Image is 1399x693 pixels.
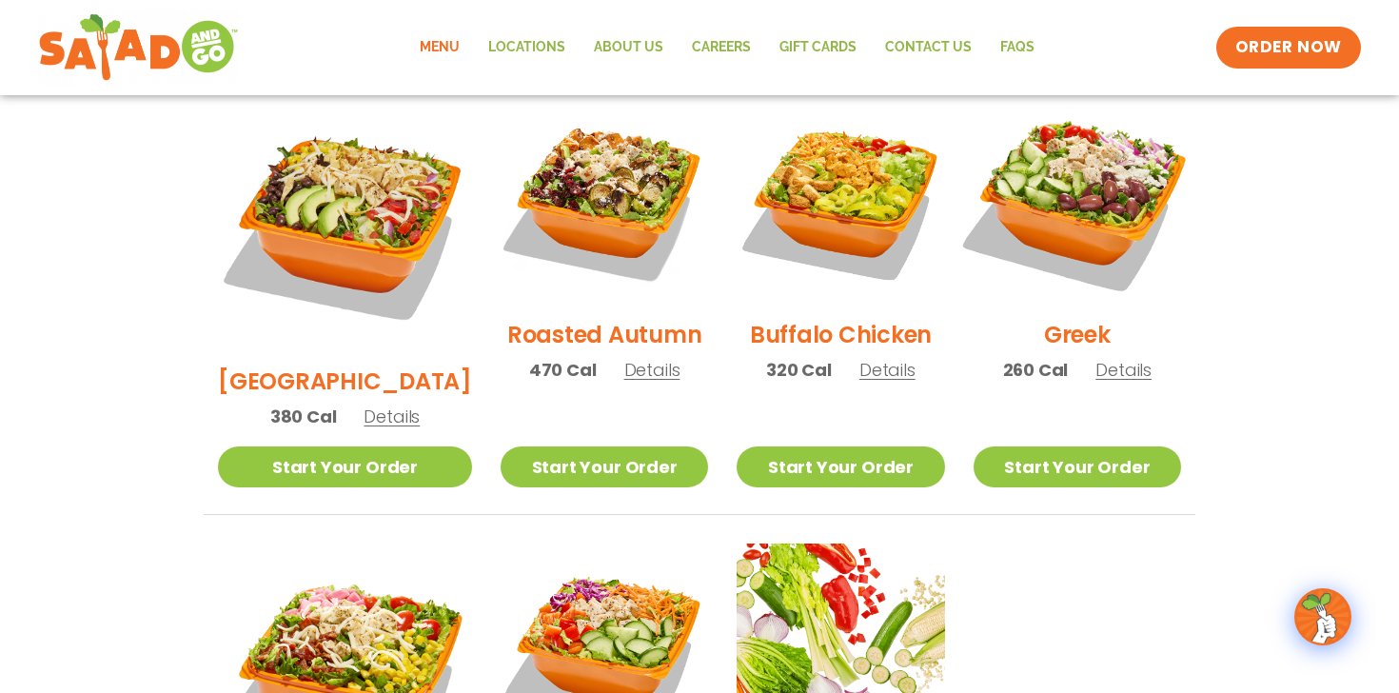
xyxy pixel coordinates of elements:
span: Details [624,358,680,382]
a: Locations [474,26,580,69]
a: Start Your Order [737,446,944,487]
nav: Menu [405,26,1049,69]
img: new-SAG-logo-768×292 [38,10,239,86]
a: Careers [678,26,765,69]
a: Menu [405,26,474,69]
a: About Us [580,26,678,69]
img: Product photo for Greek Salad [956,78,1199,322]
h2: [GEOGRAPHIC_DATA] [218,365,472,398]
span: Details [1095,358,1152,382]
a: ORDER NOW [1216,27,1361,69]
span: 470 Cal [529,357,597,383]
a: GIFT CARDS [765,26,871,69]
a: Start Your Order [501,446,708,487]
span: ORDER NOW [1235,36,1342,59]
a: FAQs [986,26,1049,69]
a: Start Your Order [218,446,472,487]
img: Product photo for Roasted Autumn Salad [501,96,708,304]
img: Product photo for BBQ Ranch Salad [218,96,472,350]
span: Details [859,358,916,382]
span: 260 Cal [1003,357,1069,383]
span: 320 Cal [766,357,832,383]
a: Start Your Order [974,446,1181,487]
img: wpChatIcon [1296,590,1350,643]
span: 380 Cal [270,404,337,429]
h2: Roasted Autumn [507,318,702,351]
img: Product photo for Buffalo Chicken Salad [737,96,944,304]
h2: Greek [1044,318,1111,351]
span: Details [364,405,420,428]
a: Contact Us [871,26,986,69]
h2: Buffalo Chicken [750,318,932,351]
